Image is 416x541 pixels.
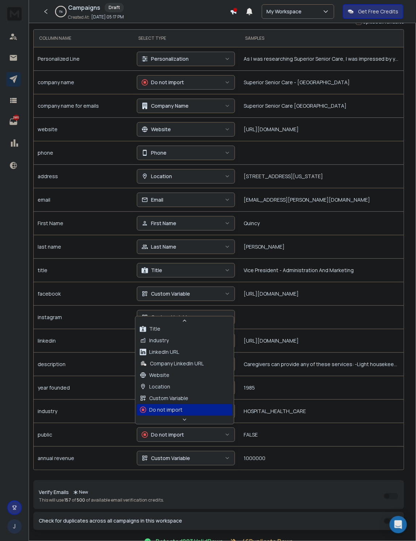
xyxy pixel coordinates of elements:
div: Website [140,372,169,379]
td: Caregivers can provide any of these services: -Light housekeeping -Meal Preparation -Shopping Ass... [239,352,404,376]
th: SAMPLES [239,30,404,47]
div: Industry [140,337,169,344]
p: 1 % [59,9,63,14]
label: Check for duplicates across all campaigns in this workspace [39,519,182,524]
div: Do not import [142,431,184,438]
td: facebook [34,282,133,305]
div: Personalization [142,55,189,63]
p: [DATE] 05:17 PM [91,14,124,20]
td: title [34,258,133,282]
td: last name [34,235,133,258]
td: annual revenue [34,446,133,470]
p: Created At: [68,14,90,20]
td: Superior Senior Care - [GEOGRAPHIC_DATA] [239,70,404,94]
div: Email [142,196,163,203]
div: Custom Variable [142,290,190,297]
td: website [34,117,133,141]
div: Company LinkedIn URL [140,360,204,368]
h1: Campaigns [68,3,100,12]
p: My Workspace [266,8,304,15]
div: Website [142,126,171,133]
td: instagram [34,305,133,329]
td: 1000000 [239,446,404,470]
div: Custom Variable [142,314,190,321]
div: Custom Variable [140,395,188,402]
td: address [34,164,133,188]
div: Phone [142,149,167,156]
td: company name for emails [34,94,133,117]
td: [PERSON_NAME] [239,235,404,258]
td: As I was researching Superior Senior Care, I was impressed by your established hospice care servi... [239,47,404,70]
td: 1985 [239,376,404,399]
div: First Name [142,220,176,227]
div: Do not import [142,79,184,86]
div: Custom Variable [142,455,190,462]
th: SELECT TYPE [133,30,239,47]
td: company name [34,70,133,94]
td: HOSPITAL_HEALTH_CARE [239,399,404,423]
div: Title [142,267,162,274]
td: [URL][DOMAIN_NAME] [239,329,404,352]
td: Quincy [239,211,404,235]
td: Personalized Line [34,47,133,70]
td: email [34,188,133,211]
td: public [34,423,133,446]
td: [STREET_ADDRESS][US_STATE] [239,164,404,188]
div: New [71,489,91,496]
div: LinkedIn URL [140,349,179,356]
td: description [34,352,133,376]
div: Draft [105,3,124,12]
p: Verify Emails [39,490,69,495]
div: Title [140,326,160,333]
td: FALSE [239,423,404,446]
span: 500 [77,497,85,503]
div: Last Name [142,243,176,250]
td: Vice President - Administration And Marketing [239,258,404,282]
td: year founded [34,376,133,399]
div: Company Name [142,102,189,110]
div: Location [142,173,172,180]
span: 157 [65,497,71,503]
span: J [7,519,22,534]
td: phone [34,141,133,164]
td: Superior Senior Care [GEOGRAPHIC_DATA] [239,94,404,117]
div: Location [140,383,170,391]
td: [URL][DOMAIN_NAME] [239,282,404,305]
div: Open Intercom Messenger [390,516,407,533]
td: First Name [34,211,133,235]
div: Do not import [140,407,182,414]
p: Get Free Credits [358,8,398,15]
p: 1685 [13,115,19,120]
th: COLUMN NAME [34,30,133,47]
td: [URL][DOMAIN_NAME] [239,117,404,141]
p: This will use of of available email verification credits. [39,498,164,503]
td: industry [34,399,133,423]
td: linkedin [34,329,133,352]
td: [EMAIL_ADDRESS][PERSON_NAME][DOMAIN_NAME] [239,188,404,211]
